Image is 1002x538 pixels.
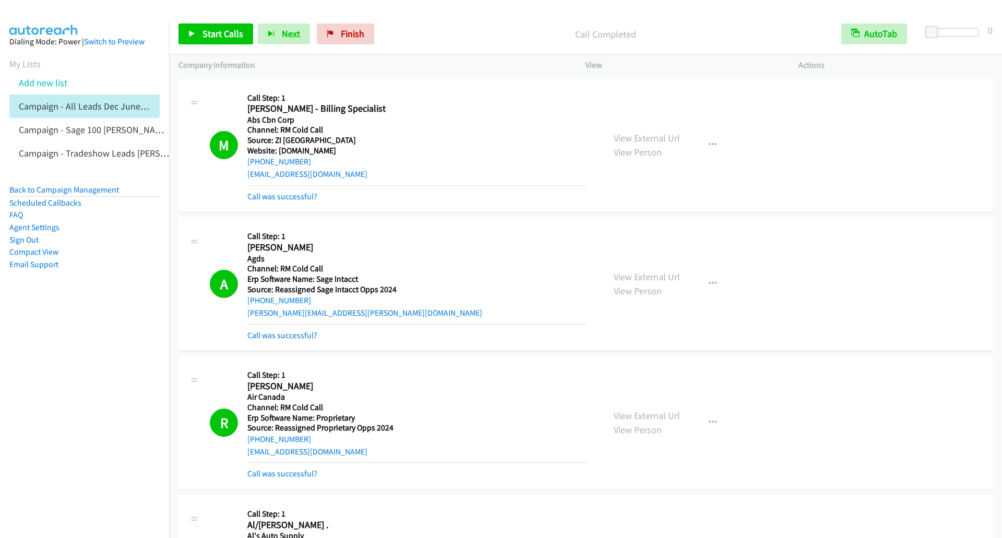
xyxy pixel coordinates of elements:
[614,285,662,297] a: View Person
[247,157,311,166] a: [PHONE_NUMBER]
[247,519,587,531] h2: Al/[PERSON_NAME] .
[247,469,317,479] a: Call was successful?
[388,27,822,41] p: Call Completed
[19,147,233,159] a: Campaign - Tradeshow Leads [PERSON_NAME] Cloned
[84,37,145,46] a: Switch to Preview
[210,131,238,159] h1: M
[210,270,238,298] h1: A
[247,192,317,201] a: Call was successful?
[258,23,310,44] button: Next
[9,198,81,208] a: Scheduled Callbacks
[9,222,59,232] a: Agent Settings
[247,295,311,305] a: [PHONE_NUMBER]
[247,103,587,115] h2: [PERSON_NAME] - Billing Specialist
[19,124,199,136] a: Campaign - Sage 100 [PERSON_NAME] Cloned
[178,23,253,44] a: Start Calls
[282,28,300,40] span: Next
[19,77,67,89] a: Add new list
[798,59,993,71] p: Actions
[202,28,243,40] span: Start Calls
[9,247,58,257] a: Compact View
[247,115,587,125] h5: Abs Cbn Corp
[247,274,587,284] h5: Erp Software Name: Sage Intacct
[247,93,587,103] h5: Call Step: 1
[247,370,587,380] h5: Call Step: 1
[247,231,587,242] h5: Call Step: 1
[9,259,58,269] a: Email Support
[614,424,662,436] a: View Person
[247,254,587,264] h5: Agds
[247,509,587,519] h5: Call Step: 1
[247,402,587,413] h5: Channel: RM Cold Call
[247,146,587,156] h5: Website: [DOMAIN_NAME]
[247,434,311,444] a: [PHONE_NUMBER]
[341,28,364,40] span: Finish
[614,146,662,158] a: View Person
[9,35,160,48] div: Dialing Mode: Power |
[247,330,317,340] a: Call was successful?
[247,284,587,295] h5: Source: Reassigned Sage Intacct Opps 2024
[19,100,238,112] a: Campaign - All Leads Dec June [PERSON_NAME] Cloned
[247,423,587,433] h5: Source: Reassigned Proprietary Opps 2024
[247,125,587,135] h5: Channel: RM Cold Call
[247,135,587,146] h5: Source: ZI [GEOGRAPHIC_DATA]
[210,409,238,437] h1: R
[9,210,23,220] a: FAQ
[9,58,41,70] a: My Lists
[247,169,367,179] a: [EMAIL_ADDRESS][DOMAIN_NAME]
[317,23,374,44] a: Finish
[614,410,680,422] a: View External Url
[931,28,979,37] div: Delay between calls (in seconds)
[614,271,680,283] a: View External Url
[9,185,119,195] a: Back to Campaign Management
[178,59,567,71] p: Company Information
[614,132,680,144] a: View External Url
[247,413,587,423] h5: Erp Software Name: Proprietary
[247,380,587,392] h2: [PERSON_NAME]
[247,308,482,318] a: [PERSON_NAME][EMAIL_ADDRESS][PERSON_NAME][DOMAIN_NAME]
[247,242,587,254] h2: [PERSON_NAME]
[9,235,39,245] a: Sign Out
[247,264,587,274] h5: Channel: RM Cold Call
[972,228,1002,310] iframe: Resource Center
[247,392,587,402] h5: Air Canada
[586,59,780,71] p: View
[247,447,367,457] a: [EMAIL_ADDRESS][DOMAIN_NAME]
[988,23,993,38] div: 0
[841,23,907,44] button: AutoTab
